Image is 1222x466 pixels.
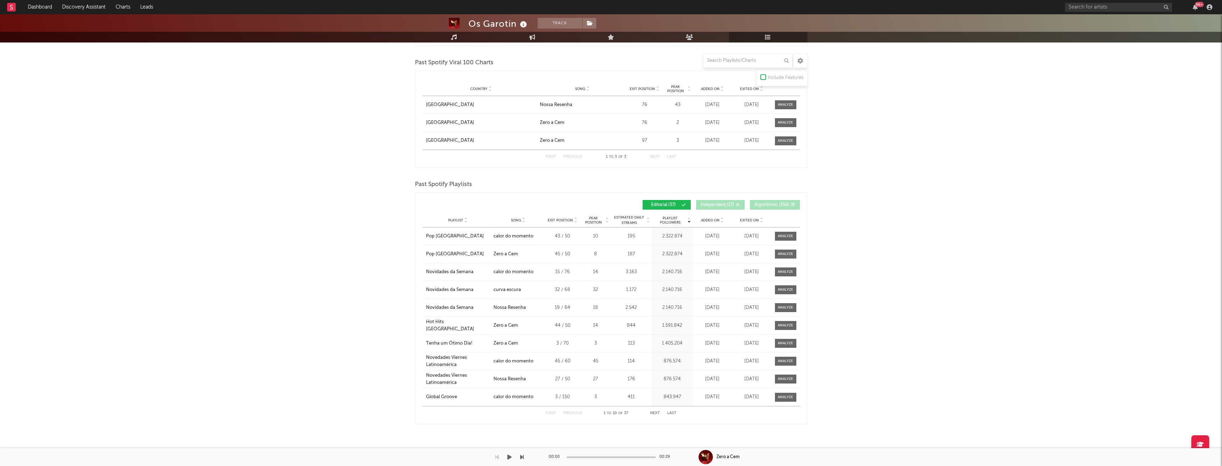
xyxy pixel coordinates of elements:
[426,340,490,347] a: Tenha um Ótimo Dia!
[734,394,770,401] div: [DATE]
[654,233,691,240] div: 2.322.874
[618,155,623,159] span: of
[426,119,474,126] div: [GEOGRAPHIC_DATA]
[426,372,490,386] a: Novedades Viernes Latinoamérica
[426,304,473,311] div: Novidades da Semana
[734,137,770,144] div: [DATE]
[426,319,490,332] a: Hot Hits [GEOGRAPHIC_DATA]
[493,394,543,401] a: calor do momento
[547,394,579,401] div: 3 / 150
[695,233,730,240] div: [DATE]
[426,304,490,311] a: Novidades da Semana
[426,233,484,240] div: Pop [GEOGRAPHIC_DATA]
[613,215,646,226] span: Estimated Daily Streams
[695,304,730,311] div: [DATE]
[426,269,473,276] div: Novidades da Semana
[547,251,579,258] div: 45 / 50
[582,322,609,329] div: 14
[695,251,730,258] div: [DATE]
[650,411,660,415] button: Next
[549,453,563,461] div: 00:00
[613,251,650,258] div: 187
[654,322,691,329] div: 1.591.842
[643,200,691,210] button: Editorial(37)
[493,322,518,329] div: Zero a Cem
[629,119,661,126] div: 76
[493,251,543,258] a: Zero a Cem
[582,286,609,294] div: 32
[1195,2,1204,7] div: 99 +
[695,137,730,144] div: [DATE]
[701,218,720,222] span: Added On
[582,233,609,240] div: 10
[1065,3,1172,12] input: Search for artists
[546,411,556,415] button: First
[426,251,484,258] div: Pop [GEOGRAPHIC_DATA]
[734,376,770,383] div: [DATE]
[448,218,463,222] span: Playlist
[493,304,543,311] a: Nossa Resenha
[582,216,605,225] span: Peak Position
[654,304,691,311] div: 2.140.716
[582,340,609,347] div: 3
[597,153,636,161] div: 1 3 3
[613,304,650,311] div: 2.542
[613,358,650,365] div: 114
[654,358,691,365] div: 876.574
[547,322,579,329] div: 44 / 50
[613,286,650,294] div: 1.172
[696,200,745,210] button: Independent(17)
[755,203,789,207] span: Algorithmic ( 356 )
[734,304,770,311] div: [DATE]
[734,101,770,109] div: [DATE]
[493,269,533,276] div: calor do momento
[540,137,625,144] a: Zero a Cem
[734,233,770,240] div: [DATE]
[716,454,740,460] div: Zero a Cem
[659,453,674,461] div: 00:29
[734,286,770,294] div: [DATE]
[511,218,521,222] span: Song
[695,119,730,126] div: [DATE]
[493,358,533,365] div: calor do momento
[547,269,579,276] div: 15 / 76
[575,87,585,91] span: Song
[547,376,579,383] div: 27 / 50
[582,251,609,258] div: 8
[613,394,650,401] div: 411
[426,340,472,347] div: Tenha um Ótimo Dia!
[695,376,730,383] div: [DATE]
[734,358,770,365] div: [DATE]
[426,137,474,144] div: [GEOGRAPHIC_DATA]
[1193,4,1198,10] button: 99+
[650,155,660,159] button: Next
[426,394,490,401] a: Global Groove
[734,322,770,329] div: [DATE]
[629,137,661,144] div: 97
[664,119,691,126] div: 2
[493,233,543,240] a: calor do momento
[582,269,609,276] div: 14
[426,354,490,368] a: Novedades Viernes Latinoamérica
[613,376,650,383] div: 176
[426,137,537,144] a: [GEOGRAPHIC_DATA]
[493,304,526,311] div: Nossa Resenha
[493,251,518,258] div: Zero a Cem
[493,376,543,383] a: Nossa Resenha
[654,216,687,225] span: Playlist Followers
[415,180,472,189] span: Past Spotify Playlists
[547,340,579,347] div: 3 / 70
[654,286,691,294] div: 2.140.716
[540,119,564,126] div: Zero a Cem
[613,233,650,240] div: 195
[613,269,650,276] div: 3.163
[695,340,730,347] div: [DATE]
[426,286,490,294] a: Novidades da Semana
[734,269,770,276] div: [DATE]
[415,59,493,67] span: Past Spotify Viral 100 Charts
[734,340,770,347] div: [DATE]
[629,101,661,109] div: 76
[493,340,518,347] div: Zero a Cem
[654,376,691,383] div: 876.574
